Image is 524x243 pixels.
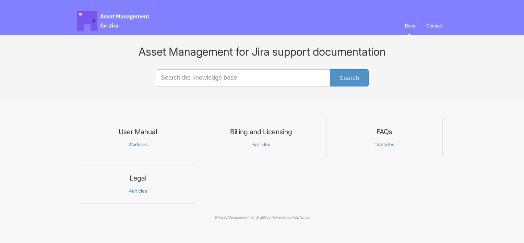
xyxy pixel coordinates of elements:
[80,118,196,157] a: User Manual 31articles
[291,215,310,220] a: Help Scout
[326,118,443,157] a: FAQs 12articles
[340,74,359,81] span: Search
[331,141,438,148] p: articles
[400,16,420,35] a: Docs
[203,118,319,157] a: Billing and Licensing 6articles
[84,174,192,183] h3: Legal
[84,127,192,136] h3: User Manual
[80,164,196,204] a: Legal 4articles
[272,215,310,220] span: Powered by
[129,188,132,194] span: 4
[252,141,255,147] span: 6
[77,11,150,31] span: Asset Management for Jira Docs
[375,141,379,147] span: 12
[84,141,192,148] p: articles
[331,127,438,136] h3: FAQs
[421,16,447,35] a: Contact
[218,215,262,220] a: Asset Management for Jira
[207,141,315,148] p: articles
[330,69,369,86] button: Search
[128,141,133,147] span: 31
[156,69,368,86] input: Search the knowledge base
[207,127,315,136] h3: Billing and Licensing
[84,188,192,194] p: articles
[77,215,447,221] p: © 2025.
